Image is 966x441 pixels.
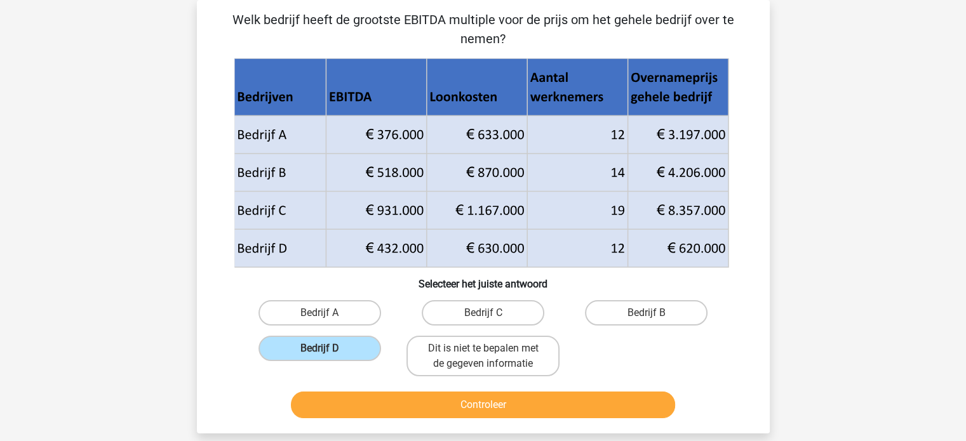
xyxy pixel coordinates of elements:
[258,336,381,361] label: Bedrijf D
[258,300,381,326] label: Bedrijf A
[422,300,544,326] label: Bedrijf C
[406,336,560,376] label: Dit is niet te bepalen met de gegeven informatie
[217,10,749,48] p: Welk bedrijf heeft de grootste EBITDA multiple voor de prijs om het gehele bedrijf over te nemen?
[291,392,675,418] button: Controleer
[585,300,708,326] label: Bedrijf B
[217,268,749,290] h6: Selecteer het juiste antwoord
